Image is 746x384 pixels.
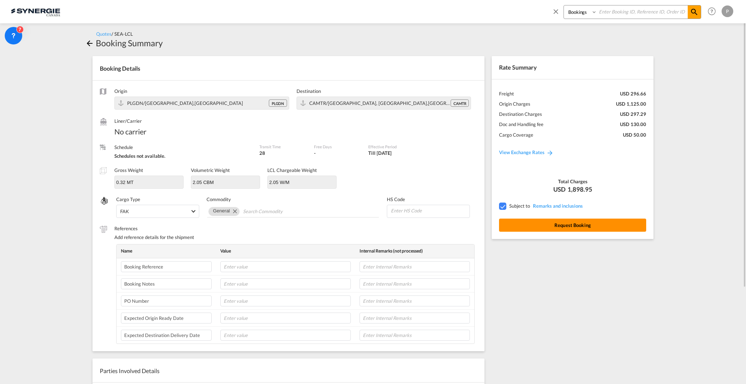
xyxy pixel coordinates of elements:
[314,144,361,149] label: Free Days
[368,150,392,156] div: Till 22 Oct 2025
[368,144,433,149] label: Effective Period
[531,203,583,209] span: REMARKSINCLUSIONS
[121,295,212,306] input: Enter label
[552,5,564,23] span: icon-close
[220,295,351,306] input: Enter value
[360,313,470,324] input: Enter Internal Remarks
[85,39,94,48] md-icon: icon-arrow-left
[121,261,212,272] input: Enter label
[360,278,470,289] input: Enter Internal Remarks
[499,132,533,138] div: Cargo Coverage
[297,88,471,94] label: Destination
[267,167,317,173] label: LCL Chargeable Weight
[309,100,476,106] span: CAMTR/Montreal, QC,Americas
[114,144,252,150] label: Schedule
[127,100,243,106] span: PLGDN/Gdansk,Europe
[220,313,351,324] input: Enter value
[314,150,316,156] div: -
[207,205,379,217] md-chips-wrap: Chips container. Use arrow keys to select chips.
[114,167,143,173] label: Gross Weight
[216,244,355,258] th: Value
[100,65,140,72] span: Booking Details
[121,278,212,289] input: Enter label
[499,219,646,232] button: Request Booking
[85,37,96,49] div: icon-arrow-left
[499,121,543,128] div: Doc and Handling fee
[116,205,199,218] md-select: Select Cargo type: FAK
[213,208,230,213] span: General
[100,367,160,374] span: Parties Involved Details
[499,178,646,185] div: Total Charges
[213,207,231,215] div: General. Press delete to remove this chip.
[499,111,542,117] div: Destination Charges
[5,346,31,373] iframe: Chat
[597,5,688,18] input: Enter Booking ID, Reference ID, Order ID
[96,31,111,37] span: Quotes
[451,99,469,107] div: CAMTR
[114,126,252,137] span: No carrier
[620,121,646,128] div: USD 130.00
[114,225,477,232] label: References
[96,37,163,49] div: Booking Summary
[616,101,646,107] div: USD 1,125.00
[121,313,212,324] input: Enter label
[114,153,252,159] div: Schedules not available.
[220,278,351,289] input: Enter value
[546,149,554,156] md-icon: icon-arrow-right
[114,118,252,124] label: Liner/Carrier
[620,90,646,97] div: USD 296.66
[706,5,718,17] span: Help
[220,330,351,341] input: Enter value
[228,207,239,215] button: Remove General
[390,205,470,216] input: Enter HS Code
[722,5,733,17] div: P
[243,205,310,217] input: Search Commodity
[620,111,646,117] div: USD 297.29
[499,185,646,194] div: USD
[114,234,477,240] div: Add reference details for the shipment
[499,90,514,97] div: Freight
[355,244,474,258] th: Internal Remarks (not processed)
[690,8,699,16] md-icon: icon-magnify
[499,101,530,107] div: Origin Charges
[191,167,230,173] label: Volumetric Weight
[492,142,561,162] a: View Exchange Rates
[121,330,212,341] input: Enter label
[387,196,470,203] label: HS Code
[11,3,60,20] img: 1f56c880d42311ef80fc7dca854c8e59.png
[120,208,129,214] div: FAK
[706,5,722,18] div: Help
[360,330,470,341] input: Enter Internal Remarks
[220,261,351,272] input: Enter value
[111,31,133,37] span: / SEA-LCL
[360,261,470,272] input: Enter Internal Remarks
[100,118,107,125] md-icon: /assets/icons/custom/liner-aaa8ad.svg
[259,144,306,149] label: Transit Time
[623,132,646,138] div: USD 50.00
[509,203,530,209] span: Subject to
[269,99,287,107] div: PLGDN
[360,295,470,306] input: Enter Internal Remarks
[259,150,306,156] div: 28
[568,185,592,194] span: 1,898.95
[116,196,199,203] label: Cargo Type
[552,7,560,15] md-icon: icon-close
[117,244,216,258] th: Name
[114,88,289,94] label: Origin
[207,196,380,203] label: Commodity
[688,5,701,19] span: icon-magnify
[492,56,653,79] div: Rate Summary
